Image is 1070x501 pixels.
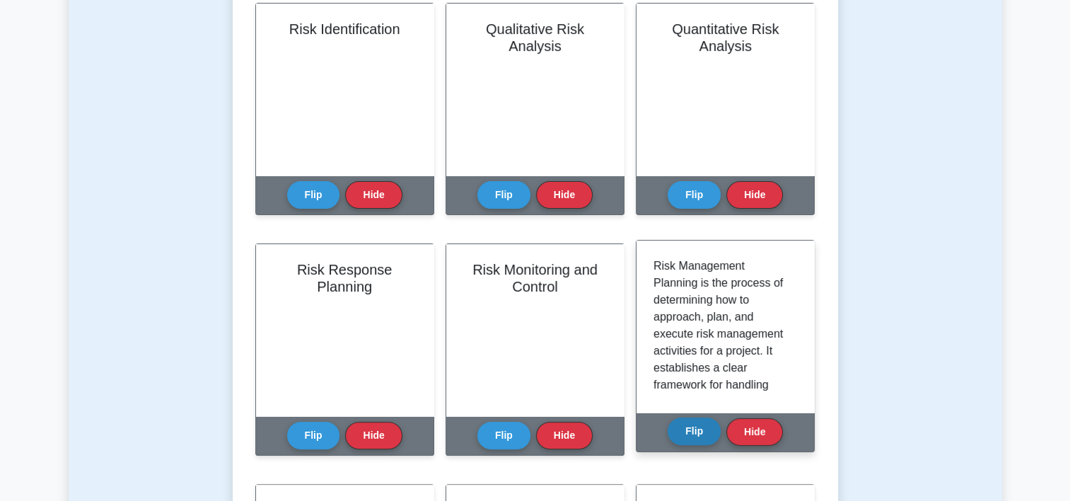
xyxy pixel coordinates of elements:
button: Flip [668,417,721,445]
button: Hide [345,181,402,209]
h2: Risk Monitoring and Control [463,261,607,295]
h2: Risk Response Planning [273,261,417,295]
h2: Qualitative Risk Analysis [463,21,607,54]
button: Hide [536,181,593,209]
h2: Quantitative Risk Analysis [653,21,797,54]
button: Flip [477,422,530,449]
h2: Risk Identification [273,21,417,38]
button: Flip [668,181,721,209]
button: Hide [726,181,783,209]
button: Flip [477,181,530,209]
button: Hide [345,422,402,449]
button: Flip [287,181,340,209]
button: Hide [726,418,783,446]
button: Flip [287,422,340,449]
button: Hide [536,422,593,449]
